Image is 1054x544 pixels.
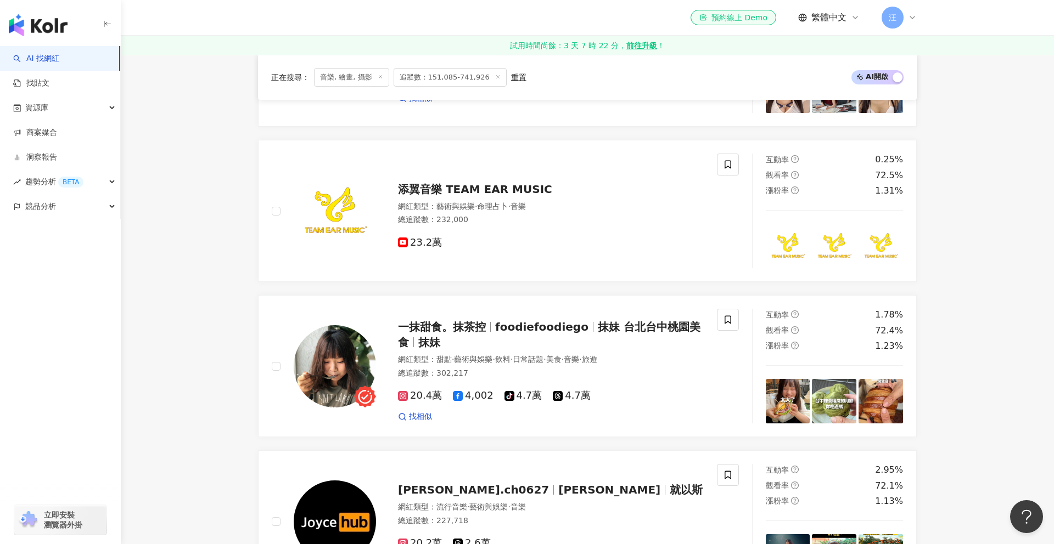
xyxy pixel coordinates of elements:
[258,140,917,282] a: KOL Avatar添翼音樂 TEAM EAR MUSIC網紅類型：藝術與娛樂·命理占卜·音樂總追蹤數：232,00023.2萬互動率question-circle0.25%觀看率questio...
[543,355,546,364] span: ·
[398,320,700,349] span: 抹妹 台北台中桃園美食
[766,496,789,505] span: 漲粉率
[398,515,704,526] div: 總追蹤數 ： 227,718
[791,310,799,318] span: question-circle
[294,170,376,252] img: KOL Avatar
[875,340,903,352] div: 1.23%
[791,481,799,489] span: question-circle
[58,177,83,188] div: BETA
[558,483,660,496] span: [PERSON_NAME]
[791,155,799,163] span: question-circle
[811,12,846,24] span: 繁體中文
[579,355,581,364] span: ·
[511,355,513,364] span: ·
[492,355,495,364] span: ·
[294,325,376,407] img: KOL Avatar
[766,326,789,335] span: 觀看率
[859,379,903,423] img: post-image
[699,12,767,23] div: 預約線上 Demo
[394,68,507,87] span: 追蹤數：151,085-741,926
[398,320,486,333] span: 一抹甜食。抹茶控
[670,483,703,496] span: 就以斯
[766,341,789,350] span: 漲粉率
[875,309,903,321] div: 1.78%
[13,53,59,64] a: searchAI 找網紅
[467,502,469,511] span: ·
[513,355,543,364] span: 日常話題
[398,390,442,401] span: 20.4萬
[13,127,57,138] a: 商案媒合
[398,237,442,248] span: 23.2萬
[398,214,704,225] div: 總追蹤數 ： 232,000
[582,355,597,364] span: 旅遊
[875,495,903,507] div: 1.13%
[452,355,454,364] span: ·
[13,152,57,163] a: 洞察報告
[889,12,896,24] span: 汪
[14,505,106,535] a: chrome extension立即安裝 瀏覽器外掛
[564,355,579,364] span: 音樂
[398,502,704,513] div: 網紅類型 ：
[18,511,39,529] img: chrome extension
[1010,500,1043,533] iframe: Help Scout Beacon - Open
[766,379,810,423] img: post-image
[766,466,789,474] span: 互動率
[553,390,591,401] span: 4.7萬
[454,355,492,364] span: 藝術與娛樂
[495,355,511,364] span: 飲料
[436,502,467,511] span: 流行音樂
[875,185,903,197] div: 1.31%
[398,201,704,212] div: 網紅類型 ：
[546,355,562,364] span: 美食
[271,73,310,82] span: 正在搜尋 ：
[875,464,903,476] div: 2.95%
[766,186,789,195] span: 漲粉率
[511,202,526,211] span: 音樂
[436,202,475,211] span: 藝術與娛樂
[691,10,776,25] a: 預約線上 Demo
[13,78,49,89] a: 找貼文
[25,194,56,219] span: 競品分析
[398,354,704,365] div: 網紅類型 ：
[562,355,564,364] span: ·
[791,326,799,334] span: question-circle
[766,171,789,179] span: 觀看率
[875,325,903,337] div: 72.4%
[508,202,510,211] span: ·
[791,497,799,505] span: question-circle
[469,502,508,511] span: 藝術與娛樂
[511,502,526,511] span: 音樂
[258,295,917,437] a: KOL Avatar一抹甜食。抹茶控foodiefoodiego抹妹 台北台中桃園美食抹妹網紅類型：甜點·藝術與娛樂·飲料·日常話題·美食·音樂·旅遊總追蹤數：302,21720.4萬4,002...
[766,155,789,164] span: 互動率
[453,390,494,401] span: 4,002
[44,510,82,530] span: 立即安裝 瀏覽器外掛
[475,202,477,211] span: ·
[398,483,549,496] span: [PERSON_NAME].ch0627
[121,36,1054,55] a: 試用時間尚餘：3 天 7 時 22 分，前往升級！
[495,320,588,333] span: foodiefoodiego
[859,224,903,268] img: post-image
[504,390,542,401] span: 4.7萬
[13,178,21,186] span: rise
[791,171,799,179] span: question-circle
[766,224,810,268] img: post-image
[436,355,452,364] span: 甜點
[398,411,432,422] a: 找相似
[875,480,903,492] div: 72.1%
[812,379,856,423] img: post-image
[626,40,657,51] strong: 前往升級
[766,481,789,490] span: 觀看率
[766,310,789,319] span: 互動率
[812,224,856,268] img: post-image
[791,342,799,349] span: question-circle
[398,368,704,379] div: 總追蹤數 ： 302,217
[508,502,510,511] span: ·
[409,411,432,422] span: 找相似
[875,169,903,182] div: 72.5%
[398,183,552,196] span: 添翼音樂 TEAM EAR MUSIC
[875,154,903,166] div: 0.25%
[25,169,83,194] span: 趨勢分析
[25,95,48,120] span: 資源庫
[314,68,389,87] span: 音樂, 繪畫, 攝影
[477,202,508,211] span: 命理占卜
